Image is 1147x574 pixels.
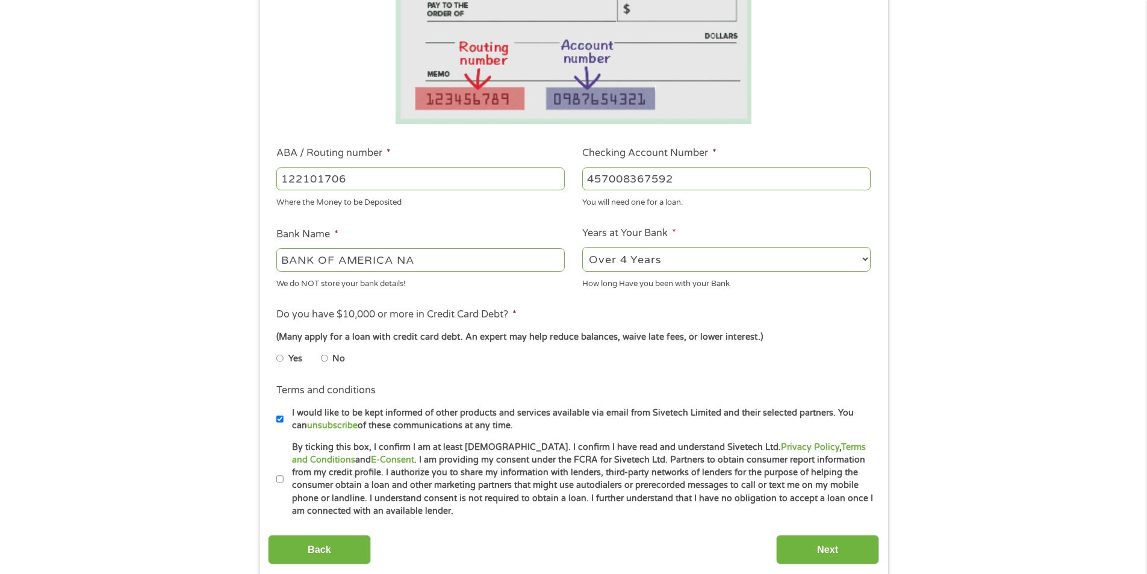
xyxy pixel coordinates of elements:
[776,535,879,564] input: Next
[582,273,871,290] div: How long Have you been with your Bank
[582,167,871,190] input: 345634636
[276,331,870,344] div: (Many apply for a loan with credit card debt. An expert may help reduce balances, waive late fees...
[307,420,358,431] a: unsubscribe
[276,384,376,397] label: Terms and conditions
[276,228,338,241] label: Bank Name
[582,227,676,240] label: Years at Your Bank
[276,273,565,290] div: We do NOT store your bank details!
[292,442,866,465] a: Terms and Conditions
[288,352,302,366] label: Yes
[582,193,871,209] div: You will need one for a loan.
[284,407,874,432] label: I would like to be kept informed of other products and services available via email from Sivetech...
[268,535,371,564] input: Back
[276,308,517,321] label: Do you have $10,000 or more in Credit Card Debt?
[781,442,839,452] a: Privacy Policy
[332,352,345,366] label: No
[582,147,716,160] label: Checking Account Number
[276,193,565,209] div: Where the Money to be Deposited
[276,147,391,160] label: ABA / Routing number
[284,441,874,518] label: By ticking this box, I confirm I am at least [DEMOGRAPHIC_DATA]. I confirm I have read and unders...
[276,167,565,190] input: 263177916
[371,455,414,465] a: E-Consent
